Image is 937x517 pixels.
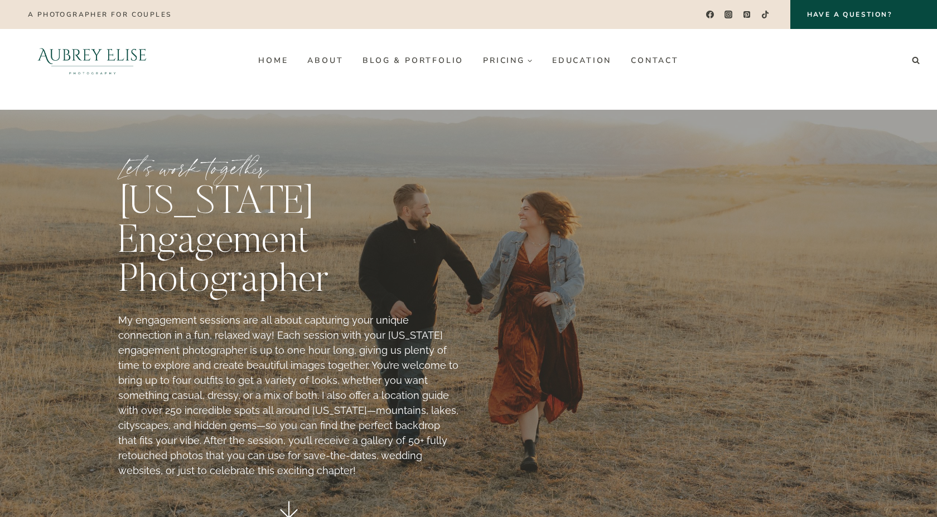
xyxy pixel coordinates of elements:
a: Blog & Portfolio [353,51,474,69]
img: Aubrey Elise Photography [13,29,171,92]
p: My engagement sessions are all about capturing your unique connection in a fun, relaxed way! Each... [118,313,460,478]
span: Pricing [483,56,533,65]
a: Instagram [721,7,737,23]
a: Home [249,51,298,69]
h1: [US_STATE] Engagement Photographer [118,184,460,301]
a: Contact [621,51,689,69]
button: View Search Form [908,53,924,69]
p: Let’s work together [118,157,460,179]
a: Education [542,51,621,69]
a: Pricing [474,51,543,69]
a: Facebook [702,7,718,23]
nav: Primary [249,51,688,69]
a: About [298,51,353,69]
p: A photographer for couples [28,11,171,18]
a: TikTok [757,7,774,23]
a: Pinterest [739,7,755,23]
